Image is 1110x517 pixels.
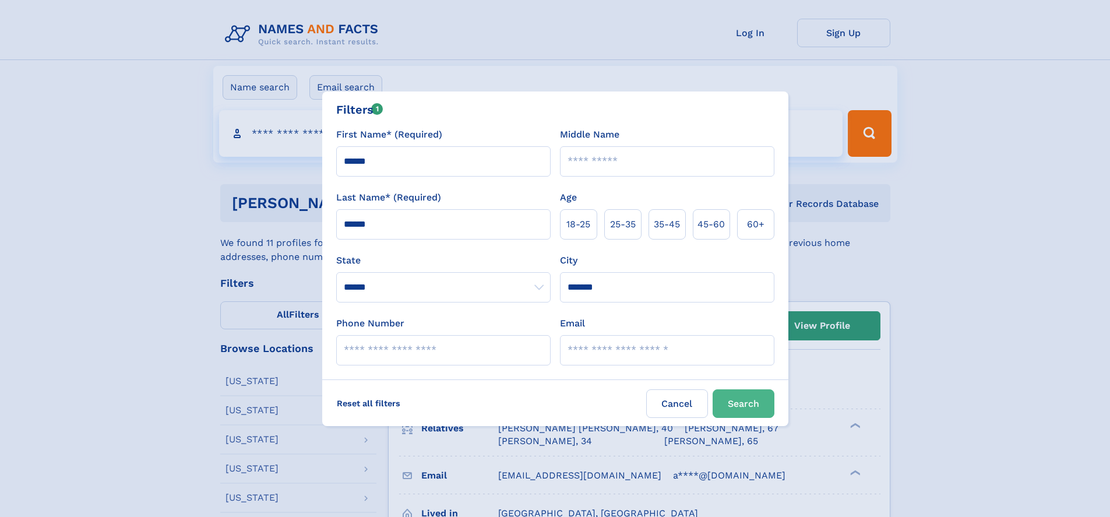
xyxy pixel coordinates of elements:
label: Age [560,191,577,205]
label: Phone Number [336,316,404,330]
label: Cancel [646,389,708,418]
span: 60+ [747,217,764,231]
label: First Name* (Required) [336,128,442,142]
span: 35‑45 [654,217,680,231]
button: Search [713,389,774,418]
label: State [336,254,551,268]
label: Reset all filters [329,389,408,417]
label: City [560,254,577,268]
label: Last Name* (Required) [336,191,441,205]
span: 18‑25 [566,217,590,231]
div: Filters [336,101,383,118]
label: Email [560,316,585,330]
span: 25‑35 [610,217,636,231]
span: 45‑60 [697,217,725,231]
label: Middle Name [560,128,619,142]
